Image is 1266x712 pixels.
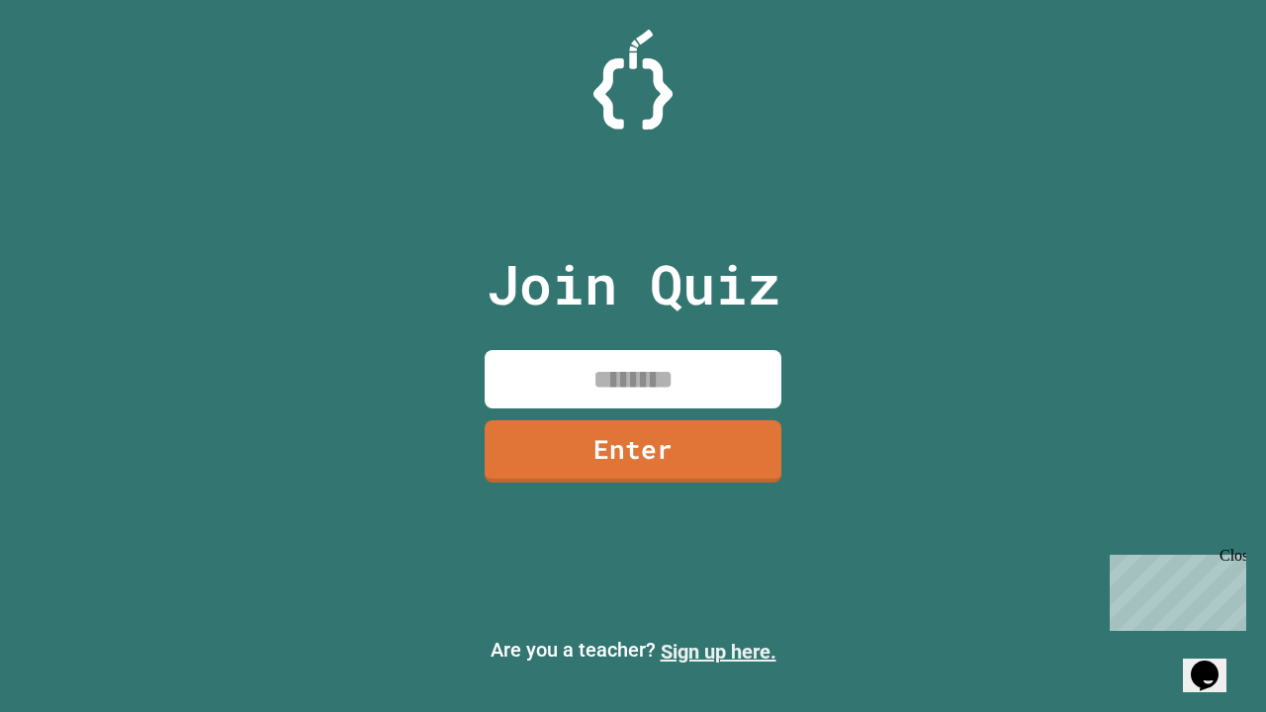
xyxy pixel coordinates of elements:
p: Are you a teacher? [16,635,1250,667]
iframe: chat widget [1183,633,1246,692]
a: Sign up here. [661,640,776,664]
iframe: chat widget [1102,547,1246,631]
a: Enter [485,420,781,483]
img: Logo.svg [593,30,673,130]
p: Join Quiz [487,243,780,325]
div: Chat with us now!Close [8,8,136,126]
